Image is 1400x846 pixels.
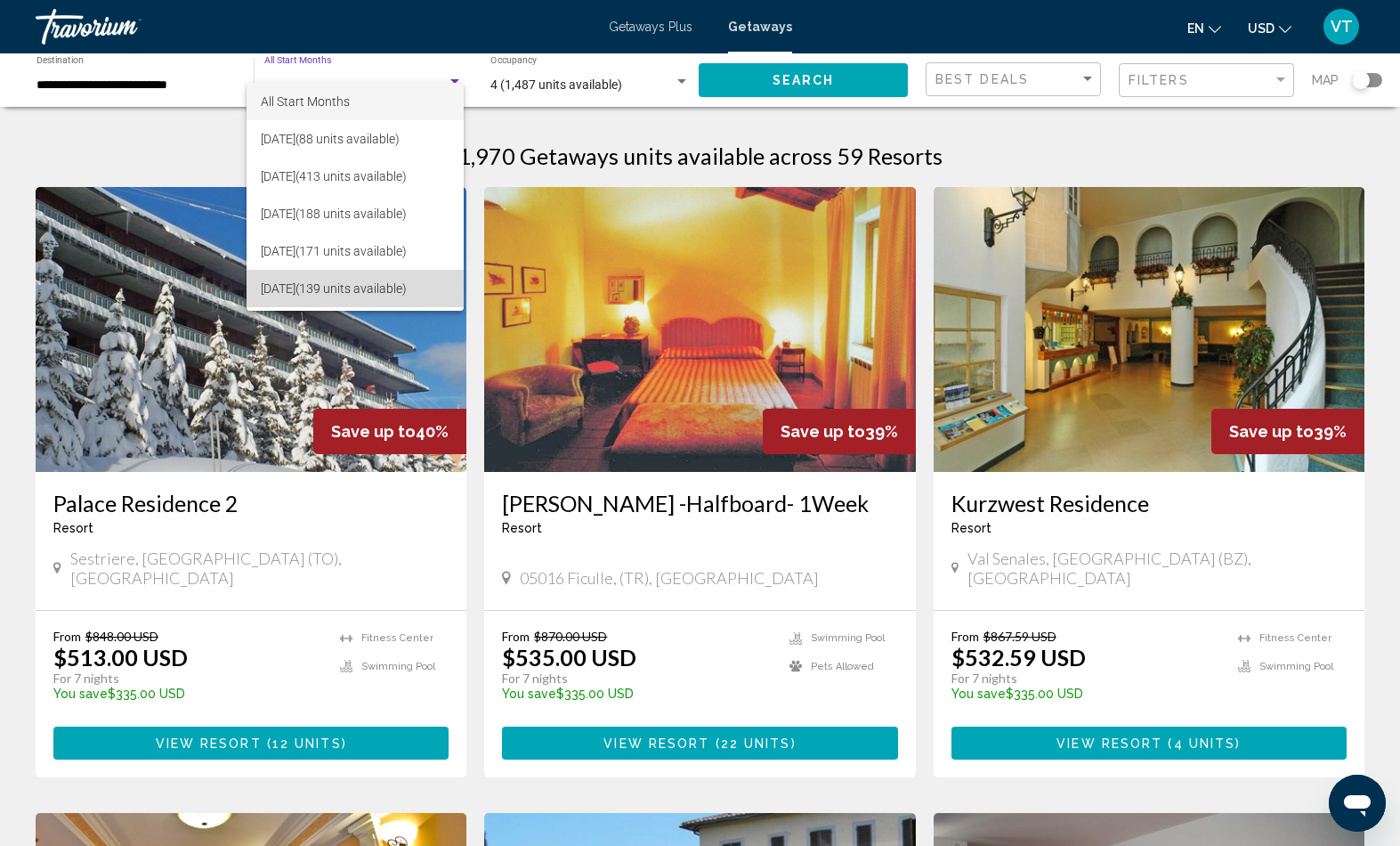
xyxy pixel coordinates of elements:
[1329,775,1386,832] iframe: Кнопка запуска окна обмена сообщениями
[261,120,449,158] span: [DATE] (88 units available)
[261,232,449,270] span: [DATE] (171 units available)
[261,270,449,307] span: [DATE] (139 units available)
[261,158,449,195] span: [DATE] (413 units available)
[261,94,350,109] span: All Start Months
[261,195,449,232] span: [DATE] (188 units available)
[261,307,449,345] span: [DATE] (180 units available)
